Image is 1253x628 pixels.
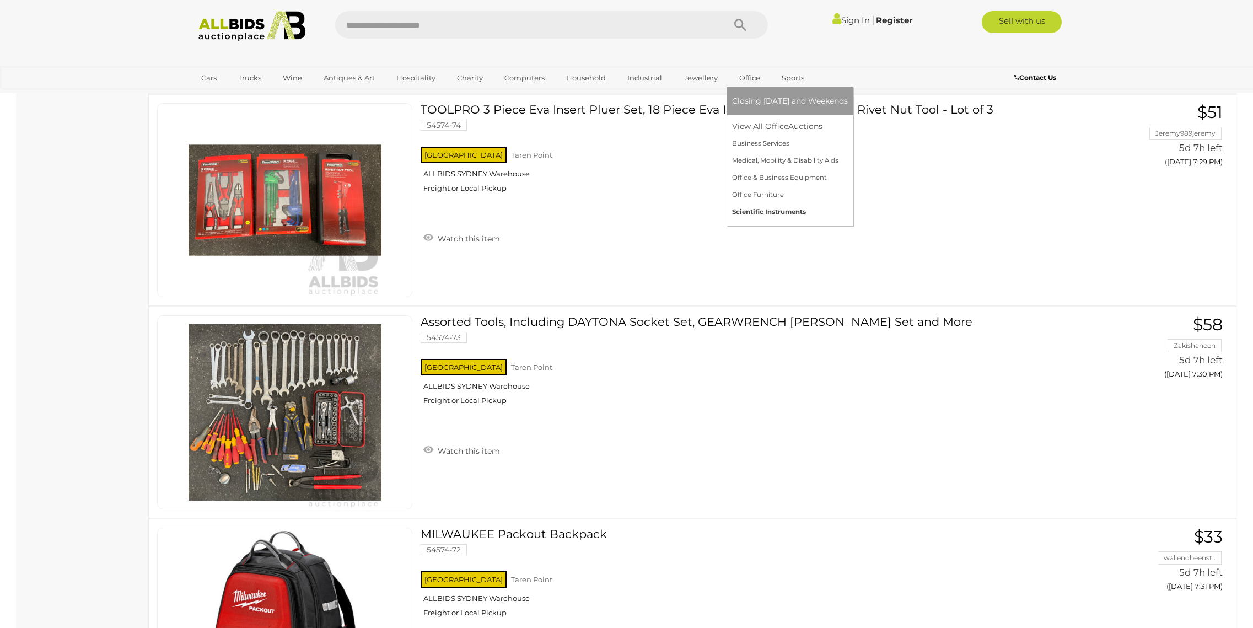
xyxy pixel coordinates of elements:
[450,69,490,87] a: Charity
[1014,72,1059,84] a: Contact Us
[832,15,870,25] a: Sign In
[1063,528,1225,597] a: $33 wallendbeenst.. 5d 7h left ([DATE] 7:31 PM)
[421,442,503,458] a: Watch this item
[497,69,552,87] a: Computers
[872,14,874,26] span: |
[1193,314,1223,335] span: $58
[1063,103,1225,172] a: $51 Jeremy989jeremy 5d 7h left ([DATE] 7:29 PM)
[559,69,613,87] a: Household
[192,11,312,41] img: Allbids.com.au
[194,87,287,105] a: [GEOGRAPHIC_DATA]
[421,229,503,246] a: Watch this item
[429,103,1047,201] a: TOOLPRO 3 Piece Eva Insert Pluer Set, 18 Piece Eva Insert Hex Key Set and Rivet Nut Tool - Lot of...
[435,446,500,456] span: Watch this item
[189,104,381,297] img: 54574-74a.jpeg
[1197,102,1223,122] span: $51
[982,11,1062,33] a: Sell with us
[732,69,767,87] a: Office
[276,69,309,87] a: Wine
[389,69,443,87] a: Hospitality
[620,69,669,87] a: Industrial
[775,69,811,87] a: Sports
[194,69,224,87] a: Cars
[1194,527,1223,547] span: $33
[189,316,381,509] img: 54574-73a.jpeg
[676,69,725,87] a: Jewellery
[429,315,1047,414] a: Assorted Tools, Including DAYTONA Socket Set, GEARWRENCH [PERSON_NAME] Set and More 54574-73 [GEO...
[1014,73,1056,82] b: Contact Us
[429,528,1047,626] a: MILWAUKEE Packout Backpack 54574-72 [GEOGRAPHIC_DATA] Taren Point ALLBIDS SYDNEY Warehouse Freigh...
[316,69,382,87] a: Antiques & Art
[435,234,500,244] span: Watch this item
[1063,315,1225,384] a: $58 Zakishaheen 5d 7h left ([DATE] 7:30 PM)
[231,69,268,87] a: Trucks
[876,15,912,25] a: Register
[713,11,768,39] button: Search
